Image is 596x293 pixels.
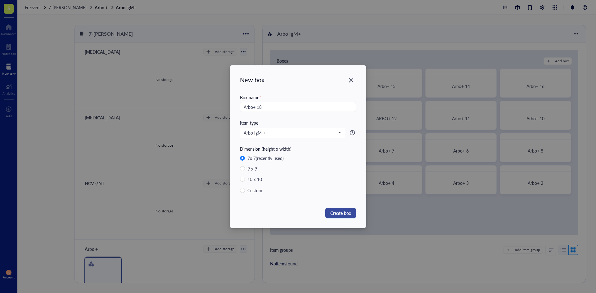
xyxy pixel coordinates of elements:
[240,119,356,126] div: Item type
[240,94,356,101] div: Box name
[325,208,356,218] button: Create box
[346,75,356,85] button: Close
[244,130,341,135] span: Arbo IgM +
[330,210,351,216] span: Create box
[240,75,356,84] div: New box
[247,187,262,194] div: Custom
[247,155,284,162] div: 7 x 7 (recently used)
[240,145,356,152] div: Dimension (height x width)
[247,176,262,183] div: 10 x 10
[240,102,356,112] input: e.g. DNA protein
[346,77,356,84] span: Close
[247,165,257,172] div: 9 x 9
